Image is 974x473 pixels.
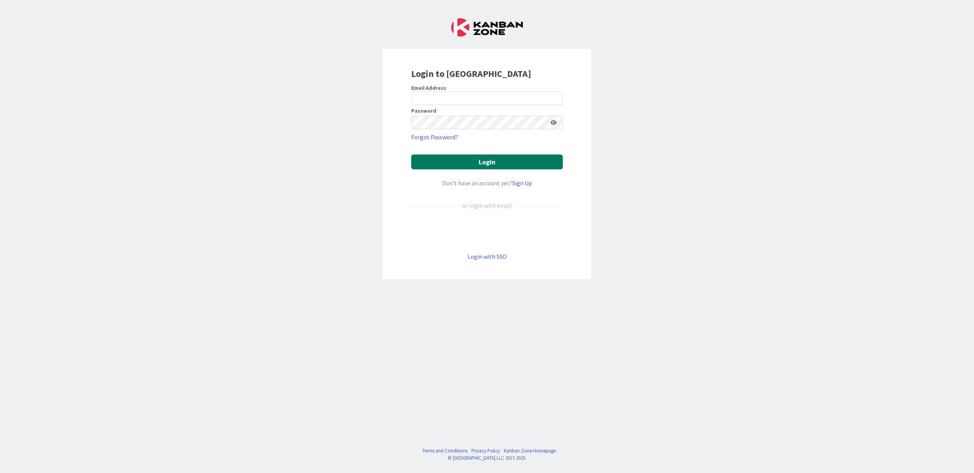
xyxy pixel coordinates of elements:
[471,447,500,454] a: Privacy Policy
[411,84,446,91] label: Email Address
[512,179,532,187] a: Sign Up
[411,108,436,113] label: Password
[411,132,458,142] a: Forgot Password?
[468,253,507,260] a: Login with SSO
[411,68,531,80] b: Login to [GEOGRAPHIC_DATA]
[411,154,563,169] button: Login
[411,178,563,188] div: Don’t have an account yet?
[453,455,495,461] a: [GEOGRAPHIC_DATA]
[422,447,468,454] a: Terms and Conditions
[418,454,556,462] div: © LLC 2017- 2025 .
[504,447,556,454] a: Kanban Zone Homepage
[407,223,567,239] iframe: Sign in with Google Button
[460,201,514,210] div: or login with email
[451,18,523,37] img: Kanban Zone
